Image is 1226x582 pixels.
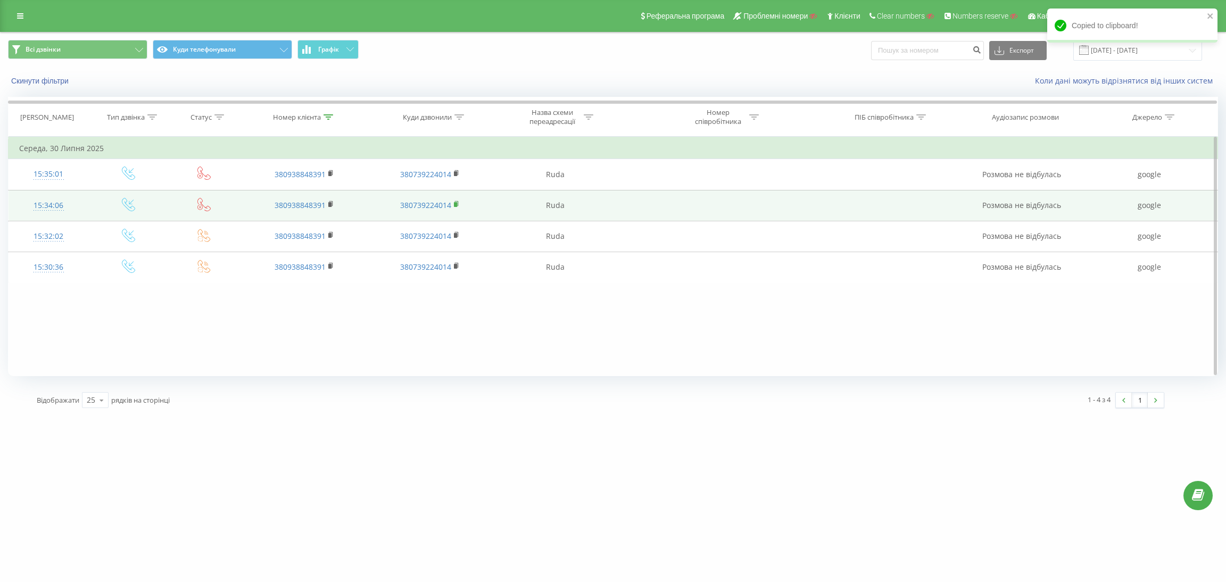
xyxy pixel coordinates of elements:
[37,395,79,405] span: Відображати
[1082,190,1217,221] td: google
[297,40,359,59] button: Графік
[1132,393,1148,408] a: 1
[111,395,170,405] span: рядків на сторінці
[490,190,620,221] td: Ruda
[992,113,1059,122] div: Аудіозапис розмови
[403,113,452,122] div: Куди дзвонили
[275,200,326,210] a: 380938848391
[400,169,451,179] a: 380739224014
[647,12,725,20] span: Реферальна програма
[19,195,78,216] div: 15:34:06
[87,395,95,405] div: 25
[1082,221,1217,252] td: google
[275,169,326,179] a: 380938848391
[490,252,620,282] td: Ruda
[19,257,78,278] div: 15:30:36
[490,159,620,190] td: Ruda
[275,231,326,241] a: 380938848391
[490,221,620,252] td: Ruda
[400,231,451,241] a: 380739224014
[690,108,747,126] div: Номер співробітника
[153,40,292,59] button: Куди телефонували
[871,41,984,60] input: Пошук за номером
[1047,9,1217,43] div: Copied to clipboard!
[190,113,212,122] div: Статус
[8,76,74,86] button: Скинути фільтри
[1088,394,1111,405] div: 1 - 4 з 4
[1132,113,1162,122] div: Джерело
[743,12,808,20] span: Проблемні номери
[989,41,1047,60] button: Експорт
[1207,12,1214,22] button: close
[275,262,326,272] a: 380938848391
[107,113,145,122] div: Тип дзвінка
[834,12,860,20] span: Клієнти
[19,226,78,247] div: 15:32:02
[982,262,1061,272] span: Розмова не відбулась
[982,200,1061,210] span: Розмова не відбулась
[26,45,61,54] span: Всі дзвінки
[982,169,1061,179] span: Розмова не відбулась
[1037,12,1063,20] span: Кабінет
[952,12,1008,20] span: Numbers reserve
[318,46,339,53] span: Графік
[1082,159,1217,190] td: google
[19,164,78,185] div: 15:35:01
[855,113,914,122] div: ПІБ співробітника
[1082,252,1217,282] td: google
[400,262,451,272] a: 380739224014
[1035,76,1218,86] a: Коли дані можуть відрізнятися вiд інших систем
[8,40,147,59] button: Всі дзвінки
[524,108,581,126] div: Назва схеми переадресації
[877,12,925,20] span: Clear numbers
[982,231,1061,241] span: Розмова не відбулась
[273,113,321,122] div: Номер клієнта
[20,113,74,122] div: [PERSON_NAME]
[400,200,451,210] a: 380739224014
[9,138,1218,159] td: Середа, 30 Липня 2025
